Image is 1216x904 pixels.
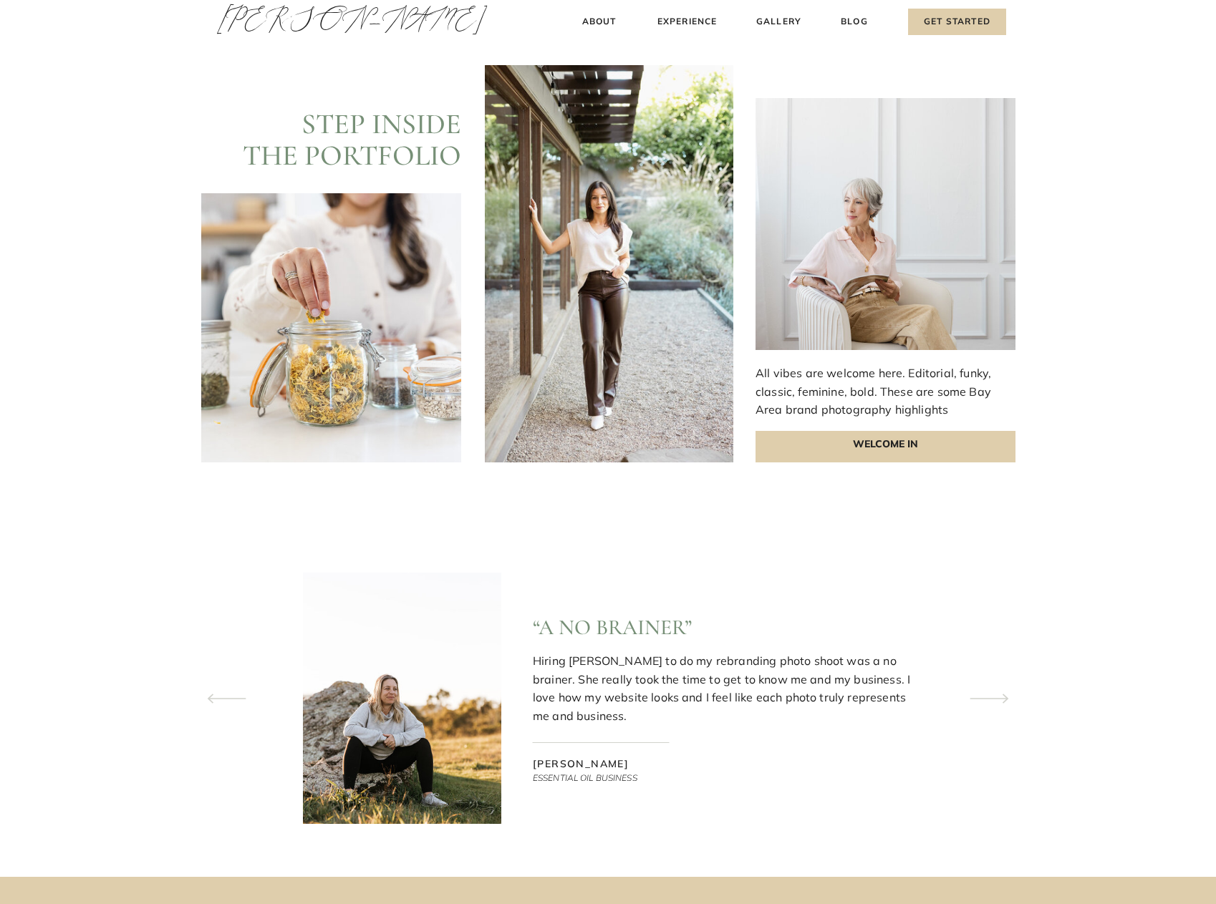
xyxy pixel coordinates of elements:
[756,431,1015,462] a: Welcome In
[908,9,1006,35] a: Get Started
[533,615,853,646] h2: “a no brainer”
[655,14,719,29] a: Experience
[221,108,461,170] h2: Step Inside THE PORtFOLIO
[838,14,871,29] a: Blog
[533,772,637,783] i: Essential Oil Business
[533,652,914,728] h2: Hiring [PERSON_NAME] to do my rebranding photo shoot was a no brainer. She really took the time t...
[533,758,747,769] h2: [PERSON_NAME]
[755,14,803,29] a: Gallery
[756,364,1020,419] p: All vibes are welcome here. Editorial, funky, classic, feminine, bold. These are some Bay Area br...
[578,14,620,29] a: About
